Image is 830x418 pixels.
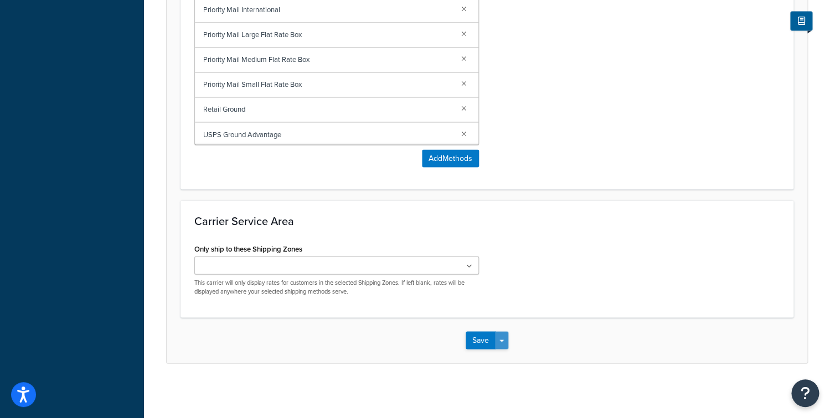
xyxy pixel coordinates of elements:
p: This carrier will only display rates for customers in the selected Shipping Zones. If left blank,... [194,278,479,295]
span: Priority Mail Small Flat Rate Box [203,77,452,92]
button: AddMethods [422,149,479,167]
button: Show Help Docs [790,12,812,31]
label: Only ship to these Shipping Zones [194,244,302,253]
span: Priority Mail Large Flat Rate Box [203,27,452,43]
span: Retail Ground [203,102,452,117]
h3: Carrier Service Area [194,215,780,227]
span: Priority Mail Medium Flat Rate Box [203,52,452,67]
button: Open Resource Center [791,379,819,407]
span: USPS Ground Advantage [203,127,452,142]
span: Priority Mail International [203,2,452,18]
button: Save [466,331,496,349]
